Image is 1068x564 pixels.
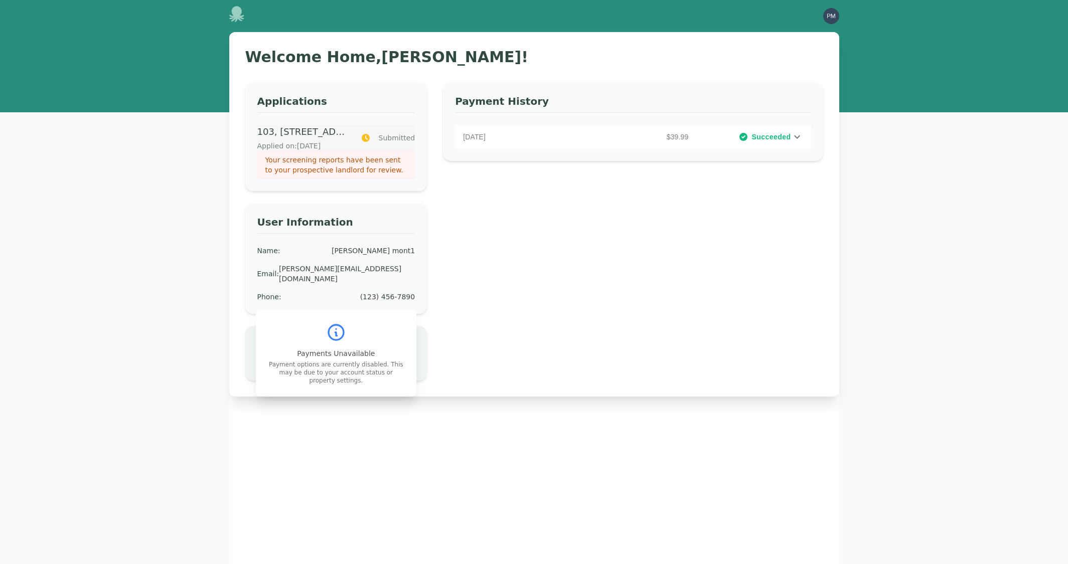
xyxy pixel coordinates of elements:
span: Submitted [379,133,415,143]
h3: User Information [257,215,415,234]
p: [DATE] [463,132,578,142]
div: [PERSON_NAME][EMAIL_ADDRESS][DOMAIN_NAME] [279,264,415,284]
p: 103, [STREET_ADDRESS][PERSON_NAME] [257,125,349,139]
h1: Welcome Home, [PERSON_NAME] ! [245,48,823,66]
div: Name : [257,246,280,256]
p: Applied on: [DATE] [257,141,349,151]
div: [PERSON_NAME] mont1 [332,246,415,256]
div: Phone : [257,292,281,302]
div: Email : [257,269,279,279]
div: [DATE]$39.99Succeeded [455,125,811,149]
p: Payment options are currently disabled. This may be due to your account status or property settings. [268,360,404,385]
div: (123) 456-7890 [360,292,415,302]
p: Your screening reports have been sent to your prospective landlord for review. [265,155,407,175]
h3: Payment History [455,94,811,113]
p: Payments Unavailable [268,348,404,358]
span: Succeeded [751,132,791,142]
h3: Applications [257,94,415,113]
p: $39.99 [578,132,693,142]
